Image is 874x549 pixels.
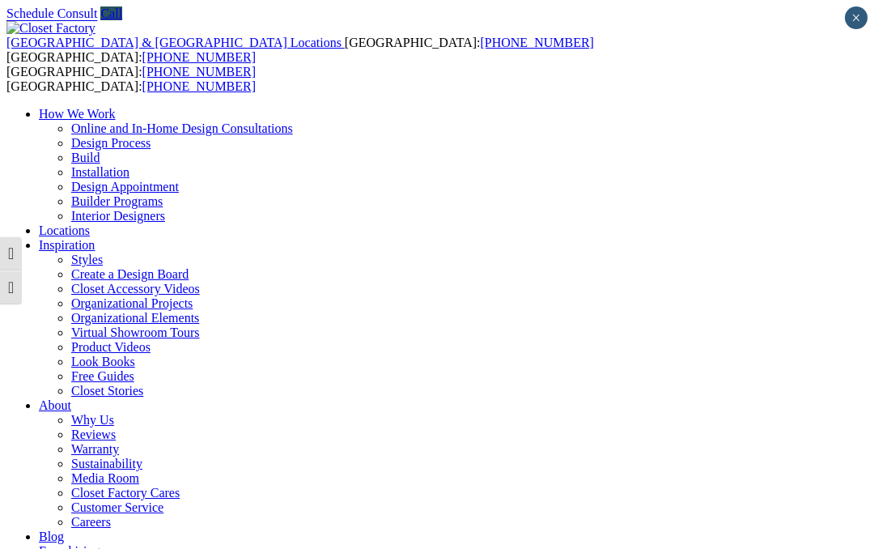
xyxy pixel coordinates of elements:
a: Reviews [71,428,116,441]
a: About [39,398,71,412]
a: Why Us [71,413,114,427]
a: Sustainability [71,457,142,470]
a: Design Appointment [71,180,179,194]
a: [PHONE_NUMBER] [142,79,256,93]
span: [GEOGRAPHIC_DATA]: [GEOGRAPHIC_DATA]: [6,65,256,93]
a: Closet Accessory Videos [71,282,200,296]
a: Organizational Projects [71,296,193,310]
a: Inspiration [39,238,95,252]
a: Online and In-Home Design Consultations [71,121,293,135]
a: Warranty [71,442,119,456]
a: Customer Service [71,500,163,514]
a: Create a Design Board [71,267,189,281]
a: Build [71,151,100,164]
a: Builder Programs [71,194,163,208]
a: Look Books [71,355,135,368]
a: Styles [71,253,103,266]
a: Media Room [71,471,139,485]
a: Organizational Elements [71,311,199,325]
a: [PHONE_NUMBER] [142,65,256,79]
a: Product Videos [71,340,151,354]
img: Closet Factory [6,21,95,36]
a: Design Process [71,136,151,150]
a: Locations [39,223,90,237]
a: [PHONE_NUMBER] [480,36,593,49]
a: Interior Designers [71,209,165,223]
a: Call [100,6,122,20]
a: Schedule Consult [6,6,97,20]
a: [GEOGRAPHIC_DATA] & [GEOGRAPHIC_DATA] Locations [6,36,345,49]
a: How We Work [39,107,116,121]
a: Blog [39,530,64,543]
button: Close [845,6,868,29]
a: Careers [71,515,111,529]
a: Free Guides [71,369,134,383]
a: Closet Stories [71,384,143,398]
span: [GEOGRAPHIC_DATA]: [GEOGRAPHIC_DATA]: [6,36,594,64]
a: [PHONE_NUMBER] [142,50,256,64]
a: Virtual Showroom Tours [71,326,200,339]
a: Installation [71,165,129,179]
a: Closet Factory Cares [71,486,180,500]
span: [GEOGRAPHIC_DATA] & [GEOGRAPHIC_DATA] Locations [6,36,342,49]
